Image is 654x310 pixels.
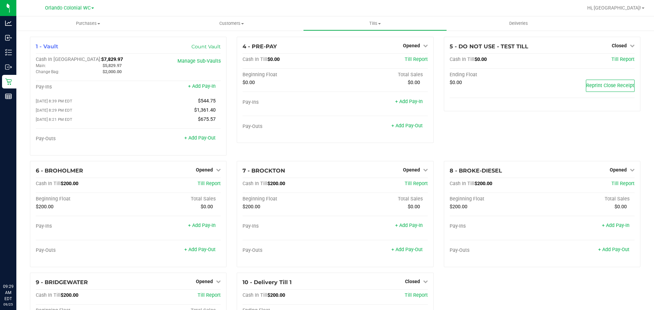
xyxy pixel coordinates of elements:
span: Change Bag: [36,69,59,74]
span: 6 - BROHOLMER [36,167,83,174]
span: Cash In Till [450,181,474,186]
span: $200.00 [36,204,53,210]
span: $0.00 [267,56,280,62]
span: Opened [196,167,213,173]
span: $544.75 [198,98,216,104]
span: [DATE] 8:39 PM EDT [36,99,72,103]
iframe: Resource center unread badge [20,255,28,263]
inline-svg: Inbound [5,34,12,41]
div: Total Sales [335,196,428,202]
span: [DATE] 8:29 PM EDT [36,108,72,113]
span: Cash In Till [243,181,267,186]
a: + Add Pay-In [395,223,423,228]
a: Tills [303,16,447,31]
iframe: Resource center [7,256,27,276]
span: Opened [196,279,213,284]
span: $0.00 [450,80,462,85]
a: Purchases [16,16,160,31]
inline-svg: Outbound [5,64,12,70]
a: Customers [160,16,303,31]
span: $0.00 [243,80,255,85]
inline-svg: Retail [5,78,12,85]
span: 8 - BROKE-DIESEL [450,167,502,174]
a: + Add Pay-Out [598,247,629,252]
span: Opened [403,43,420,48]
span: $200.00 [243,204,260,210]
a: + Add Pay-In [395,99,423,104]
div: Total Sales [128,196,221,202]
span: Orlando Colonial WC [45,5,91,11]
div: Pay-Ins [243,99,335,105]
span: Till Report [611,181,635,186]
div: Beginning Float [243,196,335,202]
div: Beginning Float [36,196,128,202]
span: $0.00 [408,204,420,210]
a: + Add Pay-Out [391,247,423,252]
span: [DATE] 8:21 PM EDT [36,117,72,122]
div: Pay-Ins [36,84,128,90]
span: $200.00 [61,292,78,298]
a: Till Report [405,56,428,62]
span: Cash In [GEOGRAPHIC_DATA]: [36,56,101,62]
span: Hi, [GEOGRAPHIC_DATA]! [587,5,641,11]
span: 5 - DO NOT USE - TEST TILL [450,43,528,50]
a: + Add Pay-In [188,83,216,89]
a: Till Report [405,292,428,298]
span: Deliveries [500,20,537,27]
span: Reprint Close Receipt [586,83,634,88]
a: + Add Pay-Out [184,247,216,252]
div: Total Sales [542,196,635,202]
p: 09/25 [3,302,13,307]
span: Cash In Till [36,292,61,298]
span: Tills [303,20,446,27]
div: Pay-Ins [450,223,542,229]
span: Opened [610,167,627,173]
span: Opened [403,167,420,173]
span: $5,829.97 [103,63,122,68]
div: Beginning Float [243,72,335,78]
a: Till Report [405,181,428,186]
span: $200.00 [474,181,492,186]
span: Cash In Till [243,292,267,298]
span: $0.00 [614,204,627,210]
inline-svg: Analytics [5,20,12,27]
a: Count Vault [191,44,221,50]
span: $0.00 [201,204,213,210]
a: + Add Pay-Out [184,135,216,141]
button: Reprint Close Receipt [586,80,635,92]
div: Pay-Ins [243,223,335,229]
a: Till Report [198,181,221,186]
a: + Add Pay-Out [391,123,423,129]
div: Pay-Outs [450,247,542,254]
a: Till Report [198,292,221,298]
a: + Add Pay-In [188,223,216,228]
div: Pay-Ins [36,223,128,229]
div: Pay-Outs [243,247,335,254]
a: Deliveries [447,16,590,31]
span: 1 - Vault [36,43,58,50]
span: $7,829.97 [101,56,123,62]
p: 09:29 AM EDT [3,283,13,302]
span: Purchases [16,20,160,27]
div: Ending Float [450,72,542,78]
div: Pay-Outs [36,136,128,142]
span: 9 - BRIDGEWATER [36,279,88,285]
a: + Add Pay-In [602,223,629,228]
span: $200.00 [267,292,285,298]
a: Till Report [611,56,635,62]
span: $675.57 [198,116,216,122]
span: $2,000.00 [103,69,122,74]
span: Cash In Till [36,181,61,186]
span: Cash In Till [243,56,267,62]
a: Manage Sub-Vaults [177,58,221,64]
div: Pay-Outs [243,124,335,130]
span: $200.00 [450,204,467,210]
inline-svg: Inventory [5,49,12,56]
div: Beginning Float [450,196,542,202]
span: Cash In Till [450,56,474,62]
div: Pay-Outs [36,247,128,254]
